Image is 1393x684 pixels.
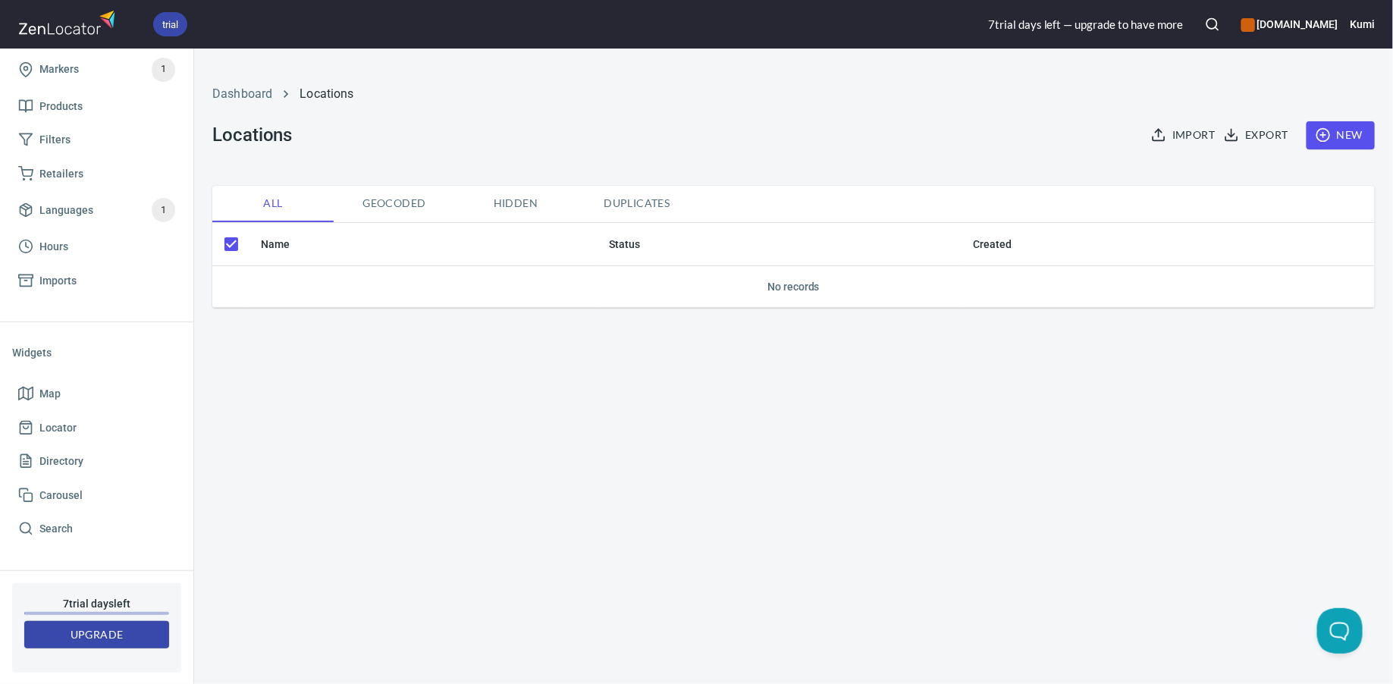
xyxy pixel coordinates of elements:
[24,621,169,649] button: Upgrade
[1241,8,1338,41] div: Manage your apps
[585,194,689,213] span: Duplicates
[224,278,1363,295] h6: No records
[39,519,73,538] span: Search
[12,89,181,124] a: Products
[1241,16,1338,33] h6: [DOMAIN_NAME]
[36,626,157,645] span: Upgrade
[961,223,1375,266] th: Created
[12,264,181,298] a: Imports
[12,190,181,230] a: Languages1
[12,334,181,371] li: Widgets
[39,384,61,403] span: Map
[464,194,567,213] span: Hidden
[212,124,292,146] h3: Locations
[300,86,353,101] a: Locations
[39,237,68,256] span: Hours
[212,85,1375,103] nav: breadcrumb
[1350,8,1375,41] button: Kumi
[212,86,272,101] a: Dashboard
[39,165,83,184] span: Retailers
[1317,608,1363,654] iframe: Help Scout Beacon - Open
[343,194,446,213] span: Geocoded
[12,444,181,478] a: Directory
[12,411,181,445] a: Locator
[39,130,71,149] span: Filters
[18,6,120,39] img: zenlocator
[12,377,181,411] a: Map
[1227,126,1288,145] span: Export
[221,194,325,213] span: All
[39,97,83,116] span: Products
[39,60,79,79] span: Markers
[12,478,181,513] a: Carousel
[597,223,961,266] th: Status
[39,419,77,438] span: Locator
[1350,16,1375,33] h6: Kumi
[1241,18,1255,32] button: color-CE600E
[153,12,187,36] div: trial
[1196,8,1229,41] button: Search
[39,486,83,505] span: Carousel
[12,230,181,264] a: Hours
[1307,121,1375,149] button: New
[1154,126,1215,145] span: Import
[152,202,175,219] span: 1
[12,50,181,89] a: Markers1
[153,17,187,33] span: trial
[24,595,169,612] h6: 7 trial day s left
[12,512,181,546] a: Search
[39,271,77,290] span: Imports
[1319,126,1363,145] span: New
[39,201,93,220] span: Languages
[12,157,181,191] a: Retailers
[152,61,175,78] span: 1
[1148,121,1221,149] button: Import
[988,17,1184,33] div: 7 trial day s left — upgrade to have more
[1221,121,1294,149] button: Export
[39,452,83,471] span: Directory
[12,123,181,157] a: Filters
[249,223,597,266] th: Name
